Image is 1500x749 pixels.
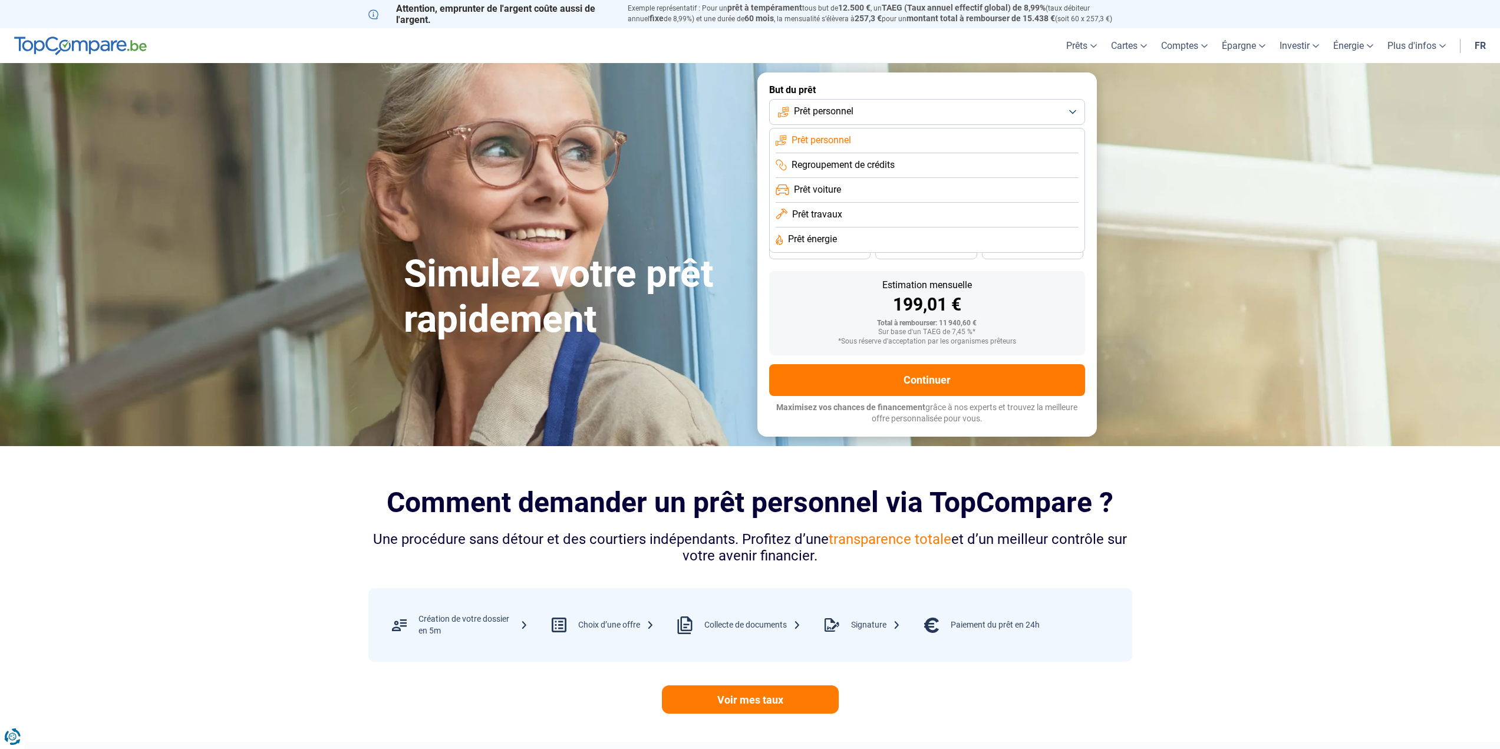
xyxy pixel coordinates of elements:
span: prêt à tempérament [727,3,802,12]
p: grâce à nos experts et trouvez la meilleure offre personnalisée pour vous. [769,402,1085,425]
span: 12.500 € [838,3,871,12]
div: Signature [851,619,901,631]
span: transparence totale [829,531,951,547]
span: 30 mois [913,247,939,254]
h2: Comment demander un prêt personnel via TopCompare ? [368,486,1132,519]
a: Épargne [1215,28,1272,63]
a: Prêts [1059,28,1104,63]
div: Sur base d'un TAEG de 7,45 %* [779,328,1076,336]
div: Total à rembourser: 11 940,60 € [779,319,1076,328]
p: Attention, emprunter de l'argent coûte aussi de l'argent. [368,3,614,25]
span: Prêt travaux [792,208,842,221]
div: Création de votre dossier en 5m [418,613,528,636]
span: 257,3 € [855,14,882,23]
label: But du prêt [769,84,1085,95]
h1: Simulez votre prêt rapidement [404,252,743,342]
div: Collecte de documents [704,619,801,631]
span: 24 mois [1020,247,1046,254]
div: 199,01 € [779,296,1076,314]
span: 60 mois [744,14,774,23]
a: Énergie [1326,28,1380,63]
a: Plus d'infos [1380,28,1453,63]
span: fixe [650,14,664,23]
p: Exemple représentatif : Pour un tous but de , un (taux débiteur annuel de 8,99%) et une durée de ... [628,3,1132,24]
span: Regroupement de crédits [792,159,895,171]
span: Prêt personnel [794,105,853,118]
a: fr [1468,28,1493,63]
span: TAEG (Taux annuel effectif global) de 8,99% [882,3,1046,12]
button: Continuer [769,364,1085,396]
span: Maximisez vos chances de financement [776,402,925,412]
span: montant total à rembourser de 15.438 € [906,14,1055,23]
a: Comptes [1154,28,1215,63]
span: 36 mois [807,247,833,254]
div: Paiement du prêt en 24h [951,619,1040,631]
button: Prêt personnel [769,99,1085,125]
span: Prêt personnel [792,134,851,147]
img: TopCompare [14,37,147,55]
div: Choix d’une offre [578,619,654,631]
span: Prêt énergie [788,233,837,246]
div: *Sous réserve d'acceptation par les organismes prêteurs [779,338,1076,346]
a: Cartes [1104,28,1154,63]
a: Investir [1272,28,1326,63]
div: Une procédure sans détour et des courtiers indépendants. Profitez d’une et d’un meilleur contrôle... [368,531,1132,565]
div: Estimation mensuelle [779,281,1076,290]
a: Voir mes taux [662,685,839,714]
span: Prêt voiture [794,183,841,196]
